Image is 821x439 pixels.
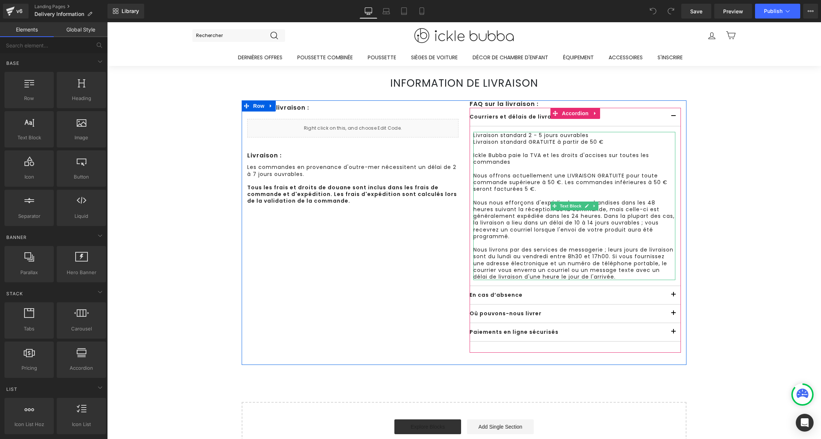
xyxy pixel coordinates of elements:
[85,7,178,20] input: Rechercher
[363,287,434,295] b: Où pouvons-nous livrer
[6,386,18,393] span: List
[6,60,20,67] span: Base
[803,4,818,19] button: More
[714,4,752,19] a: Preview
[59,173,104,181] span: Button
[764,8,782,14] span: Publish
[253,27,297,44] a: Poussette
[377,4,395,19] a: Laptop
[7,94,52,102] span: Row
[483,86,493,97] a: Expand / Collapse
[107,4,144,19] a: New Library
[366,110,568,116] p: Livraison standard 2 - 5 jours ouvrables
[7,173,52,181] span: Icon
[59,364,104,372] span: Accordion
[140,81,202,90] b: Frais de livraison :
[366,130,568,143] p: Ickle Bubba paie la TVA et les droits d'accises sur toutes les commandes
[366,177,568,217] p: Nous nous efforçons d'expédier les marchandises dans les 48 heures suivant la réception de la com...
[363,91,461,98] b: Courriers et délais de livraison :
[7,420,52,428] span: Icon List Hoz
[122,8,139,14] span: Library
[59,420,104,428] span: Icon List
[140,142,351,155] p: Les commandes en provenance d'outre-mer nécessitent un délai de 2 à 7 jours ouvrables.
[183,27,253,44] a: Poussette Combinée
[7,325,52,333] span: Tabs
[543,27,583,44] a: S'inscrire
[59,325,104,333] span: Carousel
[453,86,483,97] span: Accordion
[59,134,104,142] span: Image
[395,4,413,19] a: Tablet
[159,78,169,89] a: Expand / Collapse
[34,11,84,17] span: Delivery Information
[363,306,451,313] b: Paiements en ligne sécurisés
[366,224,568,258] p: Nous livrons par des services de messagerie ; leurs jours de livraison sont du lundi au vendredi ...
[366,150,568,170] p: Nous offrons actuellement une LIVRAISON GRATUITE pour toute commande supérieure à 50 €. Les comma...
[7,364,52,372] span: Pricing
[287,397,354,412] a: Explore Blocks
[451,179,476,188] span: Text Block
[59,269,104,276] span: Hero Banner
[614,2,633,24] a: Panier
[54,22,107,37] a: Global Style
[59,94,104,102] span: Heading
[297,27,358,44] a: Sièges de voiture
[140,129,175,137] b: Livraison :
[360,4,377,19] a: Desktop
[59,212,104,220] span: Liquid
[363,77,431,86] b: FAQ sur la livraison :
[494,27,543,44] a: Accessoires
[34,4,107,10] a: Landing Pages
[7,269,52,276] span: Parallax
[796,414,814,432] div: Open Intercom Messenger
[448,27,494,44] a: Équipement
[15,6,24,16] div: v6
[366,116,568,123] p: Livraison standard GRATUITE à partir de 50 €
[140,55,574,67] h1: Information de livraison
[144,78,159,89] span: Row
[690,7,702,15] span: Save
[363,269,416,276] b: En cas d’absence
[123,27,183,44] a: Dernières offres
[7,212,52,220] span: Separator
[6,290,24,297] span: Stack
[723,7,743,15] span: Preview
[140,162,350,182] strong: Tous les frais et droits de douane sont inclus dans les frais de commande et d'expédition. Les fr...
[483,179,491,188] a: Expand / Collapse
[646,4,661,19] button: Undo
[7,134,52,142] span: Text Block
[663,4,678,19] button: Redo
[3,4,29,19] a: v6
[358,27,448,44] a: Décor de chambre d'enfant
[360,397,427,412] a: Add Single Section
[413,4,431,19] a: Mobile
[755,4,800,19] button: Publish
[6,234,27,241] span: Banner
